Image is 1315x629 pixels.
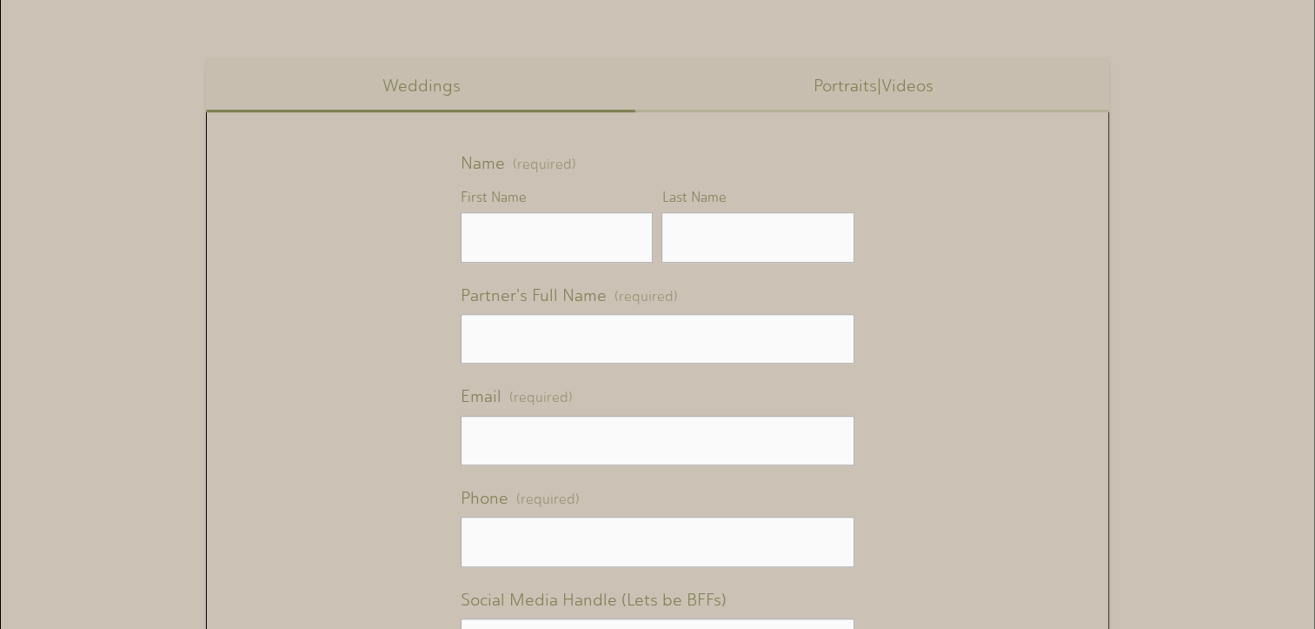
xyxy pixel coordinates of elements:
span: Phone [461,483,508,513]
span: Email [461,381,501,412]
span: (required) [513,157,576,171]
button: Weddings [206,57,637,112]
span: Name [461,148,505,178]
span: Partner's Full Name [461,280,607,311]
span: Social Media Handle (Lets be BFFs) [461,585,727,615]
span: (required) [516,492,580,506]
span: (required) [509,385,573,411]
div: First Name [461,185,653,212]
div: Last Name [661,185,853,212]
span: (required) [614,284,678,310]
button: Portraits|Videos [637,57,1110,112]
